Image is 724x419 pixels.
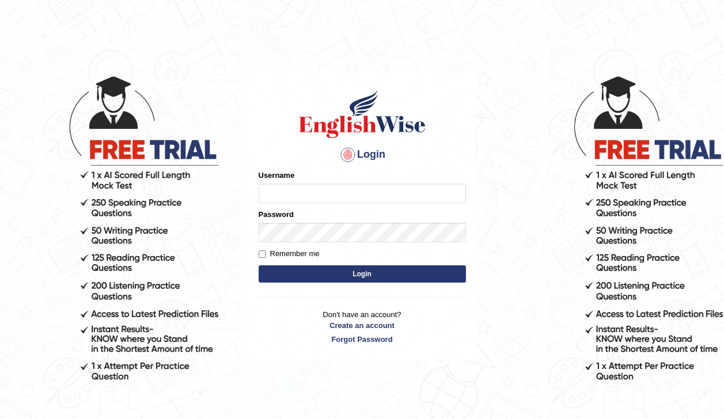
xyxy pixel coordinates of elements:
[259,320,466,331] a: Create an account
[259,309,466,345] p: Don't have an account?
[259,209,294,220] label: Password
[259,248,320,260] label: Remember me
[259,265,466,283] button: Login
[259,250,266,258] input: Remember me
[297,88,428,140] img: Logo of English Wise sign in for intelligent practice with AI
[259,334,466,345] a: Forgot Password
[259,170,295,181] label: Username
[259,146,466,164] h4: Login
